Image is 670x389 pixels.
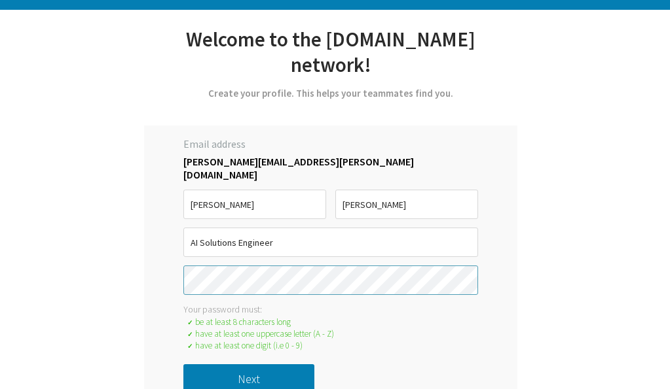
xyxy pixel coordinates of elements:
[183,303,478,315] div: Your password must:
[195,316,291,328] div: be at least 8 characters long
[335,190,478,219] input: Last Name
[183,137,478,155] label: Email address
[144,87,517,99] div: Create your profile. This helps your teammates find you.
[183,190,326,219] input: First Name
[195,328,334,339] div: have at least one uppercase letter (A - Z)
[144,26,517,93] div: Welcome to the [DOMAIN_NAME] network!
[183,228,478,257] input: Job Title
[195,340,303,351] div: have at least one digit (i.e 0 - 9)
[183,155,478,181] label: [PERSON_NAME][EMAIL_ADDRESS][PERSON_NAME][DOMAIN_NAME]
